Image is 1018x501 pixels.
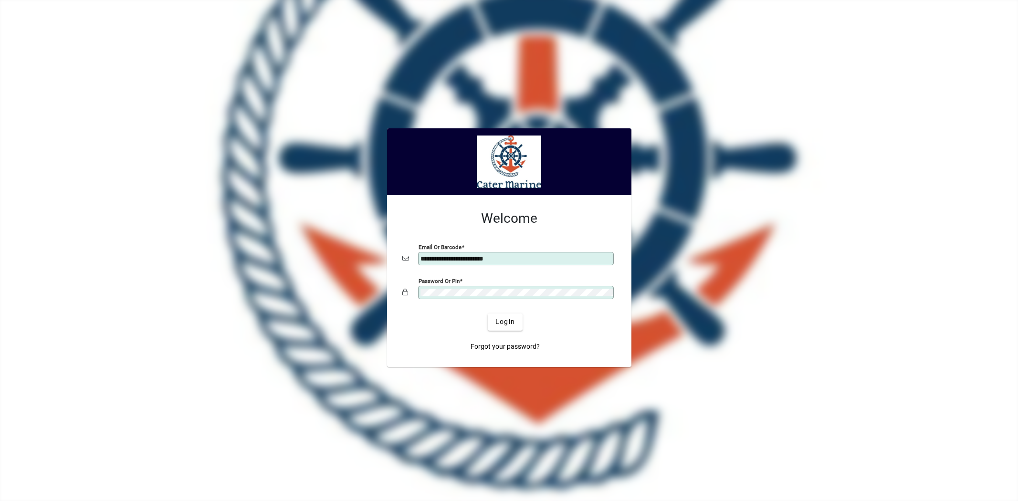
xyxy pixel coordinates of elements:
span: Login [495,317,515,327]
button: Login [488,313,523,331]
mat-label: Email or Barcode [419,243,462,250]
span: Forgot your password? [471,342,540,352]
mat-label: Password or Pin [419,277,460,284]
a: Forgot your password? [467,338,544,355]
h2: Welcome [402,210,616,227]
